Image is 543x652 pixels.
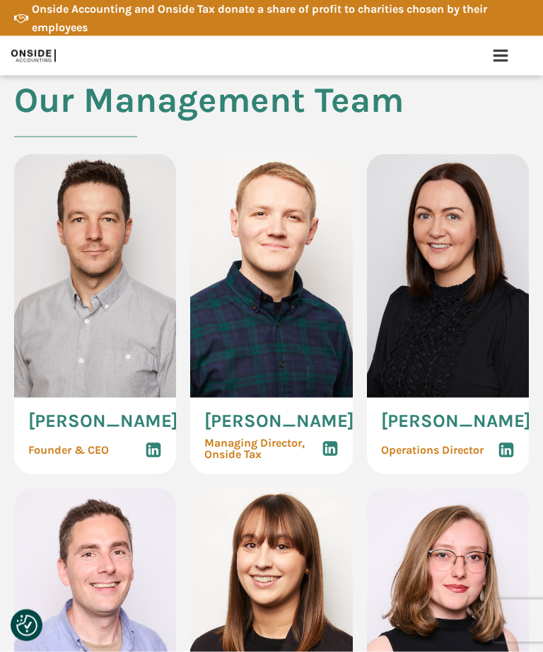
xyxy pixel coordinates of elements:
[381,445,484,456] span: Operations Director
[14,81,404,154] h2: Our Management Team
[11,45,56,67] img: Onside Accounting
[381,412,531,430] span: [PERSON_NAME]
[28,412,178,430] span: [PERSON_NAME]
[16,615,37,636] button: Consent Preferences
[28,445,109,456] span: Founder & CEO
[204,437,305,460] span: Managing Director, Onside Tax
[204,412,354,430] span: [PERSON_NAME]
[16,615,37,636] img: Revisit consent button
